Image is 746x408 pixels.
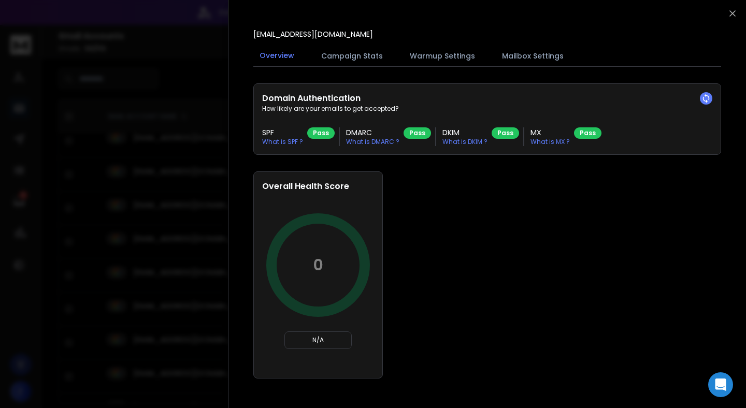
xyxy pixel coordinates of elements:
[315,45,389,67] button: Campaign Stats
[346,138,399,146] p: What is DMARC ?
[530,138,570,146] p: What is MX ?
[313,256,323,274] p: 0
[307,127,335,139] div: Pass
[574,127,601,139] div: Pass
[253,29,373,39] p: [EMAIL_ADDRESS][DOMAIN_NAME]
[404,127,431,139] div: Pass
[253,44,300,68] button: Overview
[262,105,712,113] p: How likely are your emails to get accepted?
[442,138,487,146] p: What is DKIM ?
[496,45,570,67] button: Mailbox Settings
[262,92,712,105] h2: Domain Authentication
[404,45,481,67] button: Warmup Settings
[530,127,570,138] h3: MX
[262,180,374,193] h2: Overall Health Score
[262,127,303,138] h3: SPF
[346,127,399,138] h3: DMARC
[289,336,347,344] p: N/A
[442,127,487,138] h3: DKIM
[708,372,733,397] div: Open Intercom Messenger
[262,138,303,146] p: What is SPF ?
[492,127,519,139] div: Pass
